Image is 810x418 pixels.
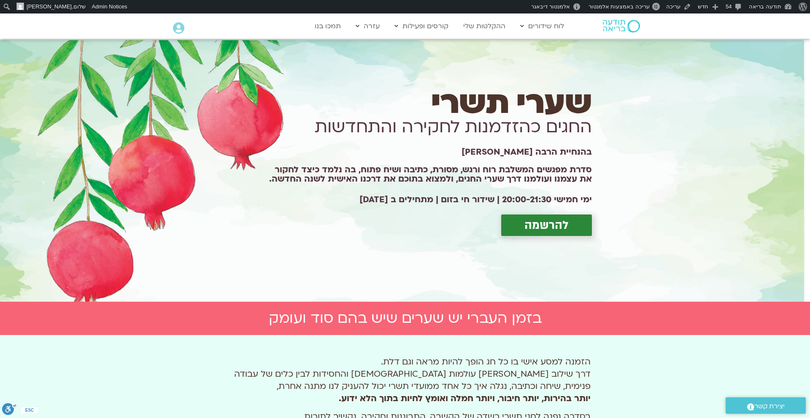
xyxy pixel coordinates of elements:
[261,195,592,204] h2: ימי חמישי 20:00-21:30 | שידור חי בזום | מתחילים ב [DATE]
[351,18,384,34] a: עזרה
[27,3,72,10] span: [PERSON_NAME]
[381,356,591,367] span: הזמנה למסע אישי בו כל חג הופך להיות מראה וגם דלת.
[234,368,591,392] span: דרך שילוב [PERSON_NAME] עולמות [DEMOGRAPHIC_DATA] והחסידות לבין כלים של עבודה פנימית, שיחה וכתיבה...
[261,165,592,184] h1: סדרת מפגשים המשלבת רוח ורגש, מסורת, כתיבה ושיח פתוח, בה נלמד כיצד לחקור את עצמנו ועולמנו דרך שערי...
[726,397,806,414] a: יצירת קשר
[169,310,641,327] h2: בזמן העברי יש שערים שיש בהם סוד ועומק
[459,18,510,34] a: ההקלטות שלי
[603,20,640,32] img: תודעה בריאה
[516,18,568,34] a: לוח שידורים
[501,214,592,236] a: להרשמה
[524,219,569,232] span: להרשמה
[390,18,453,34] a: קורסים ופעילות
[754,401,785,412] span: יצירת קשר
[339,393,591,404] b: יותר בהירות, יותר חיבור, ויותר חמלה ואומץ לחיות בתוך הלא ידוע.
[261,150,592,154] h1: בהנחיית הרבה [PERSON_NAME]
[589,3,650,10] span: עריכה באמצעות אלמנטור
[310,18,345,34] a: תמכו בנו
[261,115,592,139] h1: החגים כהזדמנות לחקירה והתחדשות
[261,91,592,115] h1: שערי תשרי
